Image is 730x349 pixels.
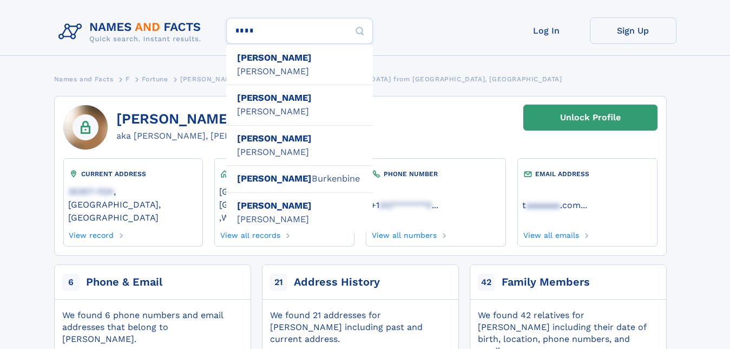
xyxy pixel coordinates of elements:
[237,201,312,211] b: [PERSON_NAME]
[142,75,168,83] span: Fortune
[68,185,198,223] a: 30307-1124, [GEOGRAPHIC_DATA], [GEOGRAPHIC_DATA]
[116,130,326,143] div: aka [PERSON_NAME], [PERSON_NAME] Buscagli...
[522,228,579,240] a: View all emails
[522,199,581,210] a: taaaaaaa.com
[126,72,130,86] a: F
[371,200,501,210] a: ...
[503,17,590,44] a: Log In
[251,75,562,83] span: [PERSON_NAME], [DEMOGRAPHIC_DATA] from [GEOGRAPHIC_DATA], [GEOGRAPHIC_DATA]
[68,186,114,197] span: 30307-1124
[86,275,162,290] div: Phone & Email
[180,72,238,86] a: [PERSON_NAME]
[62,309,242,345] div: We found 6 phone numbers and email addresses that belong to [PERSON_NAME].
[219,169,349,179] div: PAST LOCATIONS
[237,133,312,144] b: [PERSON_NAME]
[180,75,238,83] span: [PERSON_NAME]
[219,179,349,228] div: ,
[270,309,450,345] div: We found 21 addresses for [PERSON_NAME] including past and current address.
[226,125,373,166] div: [PERSON_NAME]
[226,18,373,44] input: search input
[522,169,652,179] div: EMAIL ADDRESS
[347,18,373,44] button: Search Button
[126,75,130,83] span: F
[68,228,114,240] a: View record
[237,173,312,184] b: [PERSON_NAME]
[116,111,326,127] h1: [PERSON_NAME], 64
[226,44,373,85] div: [PERSON_NAME]
[219,228,280,240] a: View all records
[502,275,590,290] div: Family Members
[226,85,373,125] div: [PERSON_NAME]
[478,274,495,291] span: 42
[371,228,437,240] a: View all numbers
[68,169,198,179] div: CURRENT ADDRESS
[142,72,168,86] a: Fortune
[237,93,312,103] b: [PERSON_NAME]
[62,274,80,291] span: 6
[270,274,287,291] span: 21
[526,200,560,210] span: aaaaaaa
[226,192,373,233] div: [PERSON_NAME]
[523,105,657,131] a: Unlock Profile
[294,275,380,290] div: Address History
[54,72,114,86] a: Names and Facts
[237,53,312,63] b: [PERSON_NAME]
[371,169,501,179] div: PHONE NUMBER
[54,17,210,47] img: Logo Names and Facts
[219,185,349,210] a: [GEOGRAPHIC_DATA], [GEOGRAPHIC_DATA]
[226,165,373,193] div: Burkenbine
[560,105,621,130] div: Unlock Profile
[221,211,292,223] a: West Melbourn...
[590,17,676,44] a: Sign Up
